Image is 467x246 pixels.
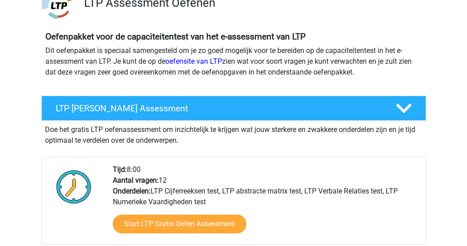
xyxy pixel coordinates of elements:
b: Onderdelen: [113,187,151,195]
a: LTP [PERSON_NAME] Assessment [38,96,430,121]
a: Start LTP Gratis Oefen Assessment [113,215,246,233]
b: Tijd: [113,165,127,174]
a: oefensite van LTP [165,57,222,66]
div: 8:00 12 LTP Cijferreeksen test, LTP abstracte matrix test, LTP Verbale Relaties test, LTP Numerie... [106,164,425,244]
h4: LTP [PERSON_NAME] Assessment [56,103,381,114]
p: Dit oefenpakket is speciaal samengesteld om je zo goed mogelijk voor te bereiden op de capaciteit... [45,45,422,78]
b: Aantal vragen: [113,176,159,184]
b: Oefenpakket voor de capaciteitentest van het e-assessment van LTP [45,31,306,42]
div: Doe het gratis LTP oefenassessment om inzichtelijk te krijgen wat jouw sterkere en zwakkere onder... [41,121,426,146]
img: Klok [51,164,97,209]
